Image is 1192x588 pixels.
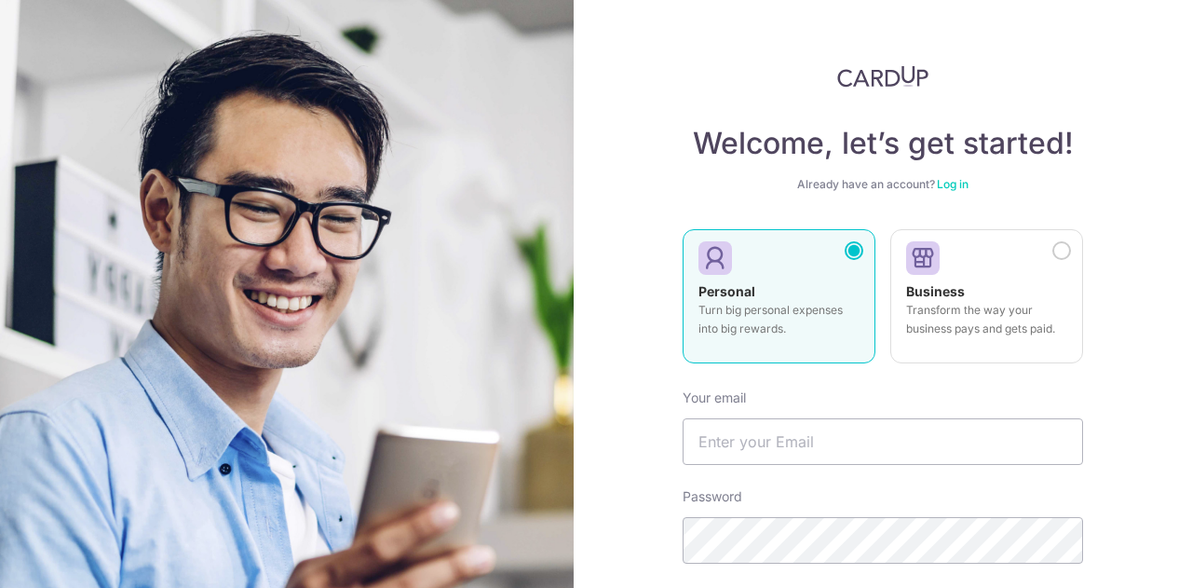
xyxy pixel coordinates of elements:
a: Log in [937,177,968,191]
strong: Personal [698,283,755,299]
a: Personal Turn big personal expenses into big rewards. [683,229,875,375]
input: Enter your Email [683,418,1083,465]
label: Password [683,487,742,506]
p: Transform the way your business pays and gets paid. [906,301,1067,338]
div: Already have an account? [683,177,1083,192]
label: Your email [683,389,746,407]
a: Business Transform the way your business pays and gets paid. [890,229,1083,375]
p: Turn big personal expenses into big rewards. [698,301,860,338]
img: CardUp Logo [837,65,928,88]
strong: Business [906,283,965,299]
h4: Welcome, let’s get started! [683,125,1083,162]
